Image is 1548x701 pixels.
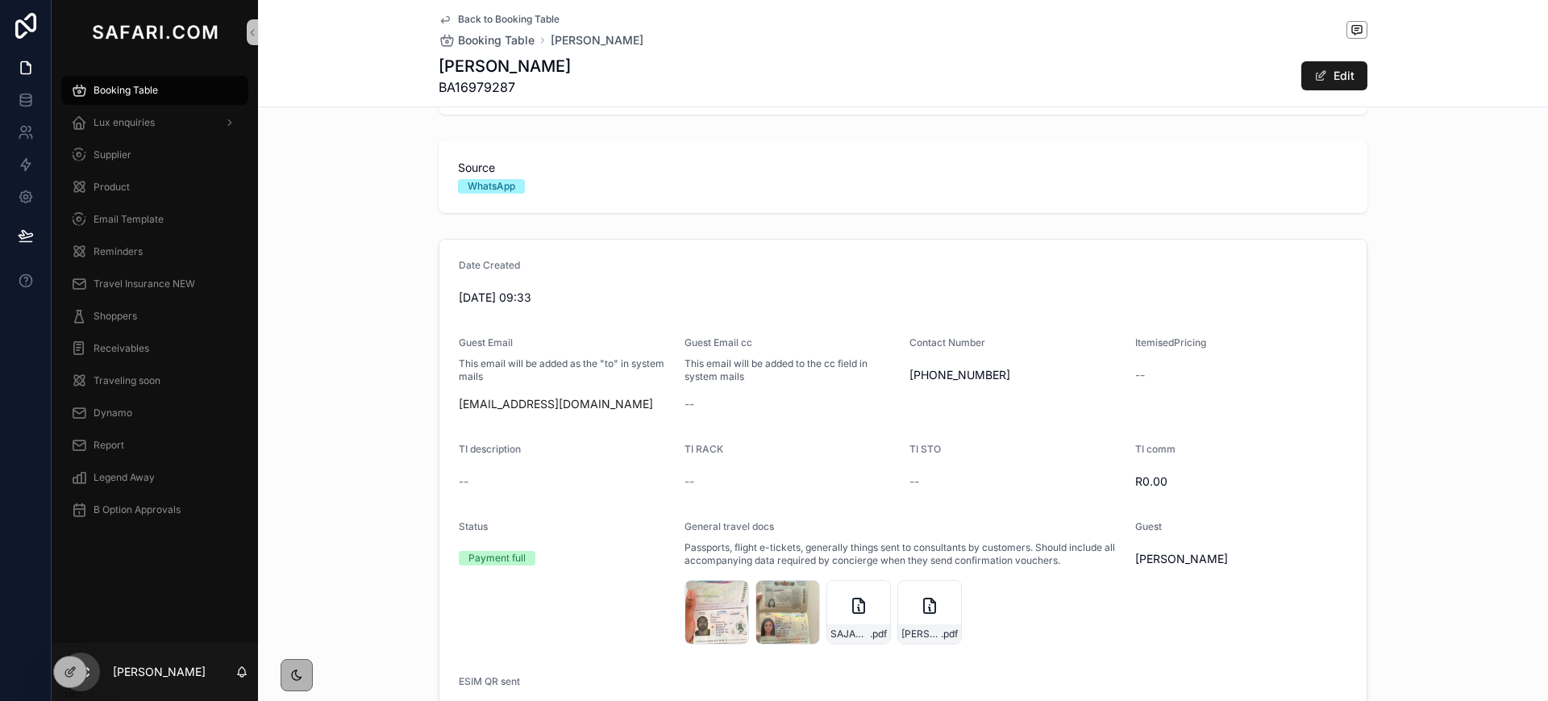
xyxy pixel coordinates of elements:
span: General travel docs [685,520,774,532]
a: Back to Booking Table [439,13,560,26]
span: Booking Table [458,32,535,48]
a: Report [61,431,248,460]
a: Traveling soon [61,366,248,395]
span: Guest Email [459,336,513,348]
div: Payment full [468,551,526,565]
span: Travel Insurance NEW [94,277,195,290]
div: scrollable content [52,65,258,545]
span: Passports, flight e-tickets, generally things sent to consultants by customers. Should include al... [685,541,1122,567]
span: Shoppers [94,310,137,323]
span: Lux enquiries [94,116,155,129]
h1: [PERSON_NAME] [439,55,571,77]
span: .pdf [941,628,958,640]
a: [PERSON_NAME] [551,32,643,48]
a: Reminders [61,237,248,266]
span: Dynamo [94,407,132,419]
span: SAJANTH-[GEOGRAPHIC_DATA]--E-ticket-BA16979287 [830,628,870,640]
a: Dynamo [61,398,248,428]
p: [PERSON_NAME] [113,664,206,680]
span: TI RACK [685,443,723,455]
span: Source [458,160,1348,176]
a: [EMAIL_ADDRESS][DOMAIN_NAME] [459,396,653,412]
a: Supplier [61,140,248,169]
span: ESIM QR sent [459,675,520,687]
span: -- [685,474,694,490]
span: Traveling soon [94,374,160,387]
a: Booking Table [61,76,248,105]
a: Legend Away [61,463,248,492]
span: Legend Away [94,471,155,484]
span: -- [459,474,468,490]
a: Receivables [61,334,248,363]
a: Booking Table [439,32,535,48]
span: TI comm [1135,443,1176,455]
a: Travel Insurance NEW [61,269,248,298]
span: Back to Booking Table [458,13,560,26]
span: Supplier [94,148,131,161]
span: Report [94,439,124,452]
span: -- [1135,367,1145,383]
span: Reminders [94,245,143,258]
span: Receivables [94,342,149,355]
a: Email Template [61,205,248,234]
span: Contact Number [909,336,985,348]
span: [PERSON_NAME]--E-ticket-BA16979287 [901,628,941,640]
span: ItemisedPricing [1135,336,1206,348]
span: [PERSON_NAME] [1135,551,1348,567]
span: Status [459,520,488,532]
span: Guest [1135,520,1162,532]
span: This email will be added as the "to" in system mails [459,357,672,383]
a: Product [61,173,248,202]
span: [DATE] 09:33 [459,290,1347,306]
button: Edit [1301,61,1367,90]
span: This email will be added to the cc field in system mails [685,357,897,383]
a: Shoppers [61,302,248,331]
span: TI description [459,443,521,455]
span: [PHONE_NUMBER] [909,367,1122,383]
span: Email Template [94,213,164,226]
span: BA16979287 [439,77,571,97]
a: Lux enquiries [61,108,248,137]
span: TI STO [909,443,941,455]
a: B Option Approvals [61,495,248,524]
span: B Option Approvals [94,503,181,516]
span: R0.00 [1135,474,1348,490]
span: Date Created [459,259,520,271]
img: App logo [89,19,221,45]
span: Guest Email cc [685,336,752,348]
span: Booking Table [94,84,158,97]
div: WhatsApp [468,179,515,194]
span: -- [685,396,694,412]
span: -- [909,474,919,490]
span: Product [94,181,130,194]
span: .pdf [870,628,887,640]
